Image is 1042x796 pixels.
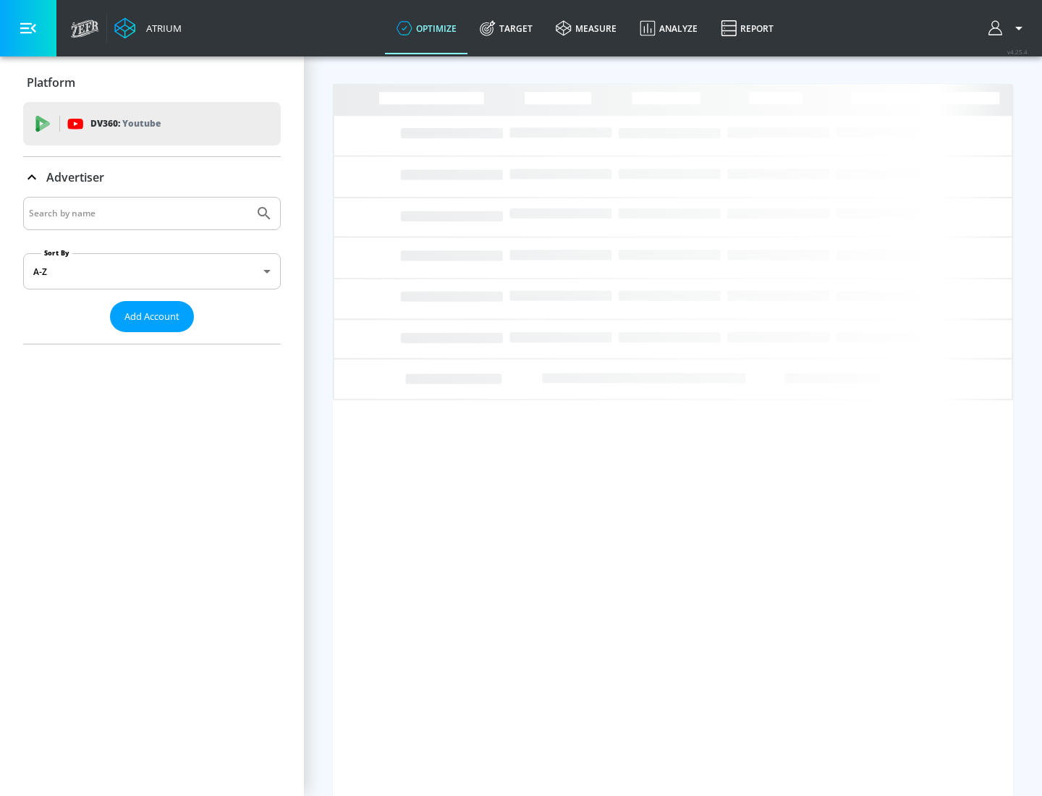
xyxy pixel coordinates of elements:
a: Analyze [628,2,709,54]
p: Youtube [122,116,161,131]
div: Platform [23,62,281,103]
a: optimize [385,2,468,54]
div: DV360: Youtube [23,102,281,145]
a: Target [468,2,544,54]
button: Add Account [110,301,194,332]
input: Search by name [29,204,248,223]
p: Advertiser [46,169,104,185]
p: DV360: [90,116,161,132]
div: Advertiser [23,197,281,344]
p: Platform [27,75,75,90]
a: Atrium [114,17,182,39]
span: Add Account [124,308,179,325]
div: Atrium [140,22,182,35]
div: A-Z [23,253,281,289]
a: measure [544,2,628,54]
span: v 4.25.4 [1007,48,1028,56]
label: Sort By [41,248,72,258]
nav: list of Advertiser [23,332,281,344]
div: Advertiser [23,157,281,198]
a: Report [709,2,785,54]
